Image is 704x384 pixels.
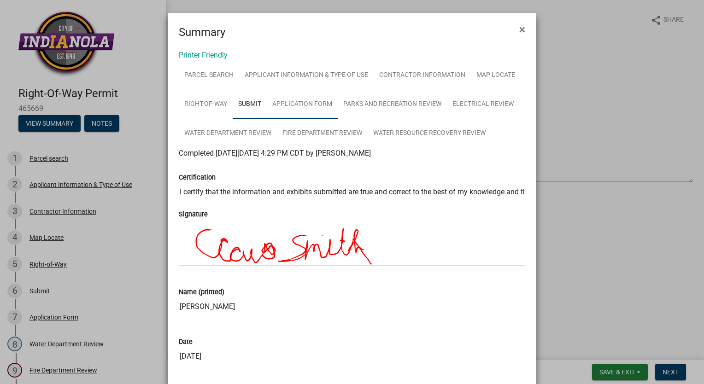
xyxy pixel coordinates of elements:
img: ykTD60AAAAGSURBVAMAaNjk9Tyv4HEAAAAASUVORK5CYII= [179,220,659,266]
a: Map Locate [471,61,521,90]
label: Name (printed) [179,289,224,296]
a: Application Form [267,90,338,119]
a: Parks and Recreation Review [338,90,447,119]
span: Completed [DATE][DATE] 4:29 PM CDT by [PERSON_NAME] [179,149,371,157]
label: Signature [179,211,208,218]
a: Water Resource Recovery Review [368,119,491,148]
a: Applicant Information & Type of Use [239,61,374,90]
a: Right-of-Way [179,90,233,119]
a: Contractor Information [374,61,471,90]
span: × [519,23,525,36]
label: Certification [179,175,216,181]
label: Date [179,339,193,345]
a: Fire Department Review [277,119,368,148]
h4: Summary [179,24,225,41]
button: Close [512,17,533,42]
a: Printer Friendly [179,51,228,59]
a: Water Department Review [179,119,277,148]
a: Parcel search [179,61,239,90]
a: Submit [233,90,267,119]
a: Electrical Review [447,90,519,119]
